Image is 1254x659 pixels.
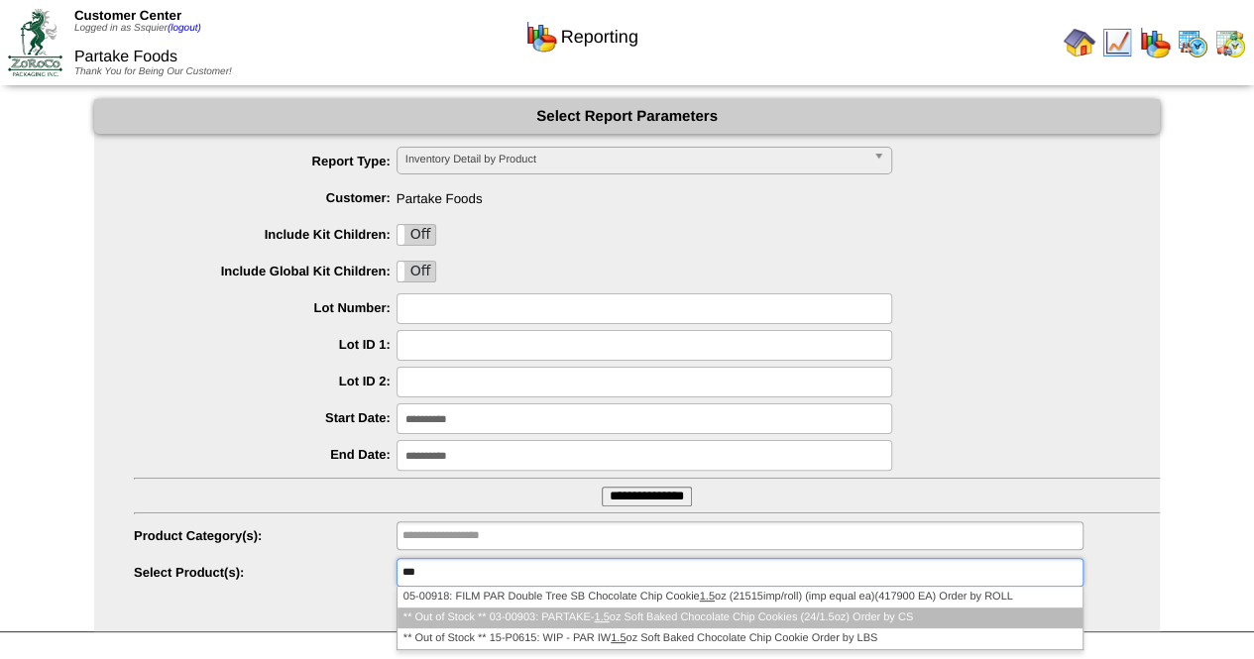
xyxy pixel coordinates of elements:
[700,591,715,603] em: 1.5
[561,27,638,48] span: Reporting
[398,225,435,245] label: Off
[1064,27,1095,58] img: home.gif
[611,632,626,644] em: 1.5
[134,410,397,425] label: Start Date:
[134,300,397,315] label: Lot Number:
[1177,27,1208,58] img: calendarprod.gif
[398,628,1083,649] li: ** Out of Stock ** 15-P0615: WIP - PAR IW oz Soft Baked Chocolate Chip Cookie Order by LBS
[8,9,62,75] img: ZoRoCo_Logo(Green%26Foil)%20jpg.webp
[134,264,397,278] label: Include Global Kit Children:
[398,587,1083,607] li: 05-00918: FILM PAR Double Tree SB Chocolate Chip Cookie oz (21515imp/roll) (imp equal ea)(417900 ...
[398,262,435,281] label: Off
[1139,27,1171,58] img: graph.gif
[405,148,865,171] span: Inventory Detail by Product
[594,611,609,623] em: 1.5
[134,154,397,168] label: Report Type:
[134,190,397,205] label: Customer:
[74,66,232,77] span: Thank You for Being Our Customer!
[1101,27,1133,58] img: line_graph.gif
[398,607,1083,628] li: ** Out of Stock ** 03-00903: PARTAKE- oz Soft Baked Chocolate Chip Cookies (24/1.5oz) Order by CS
[134,528,397,543] label: Product Category(s):
[74,49,177,65] span: Partake Foods
[134,565,397,580] label: Select Product(s):
[397,224,436,246] div: OnOff
[168,23,201,34] a: (logout)
[134,183,1160,206] span: Partake Foods
[134,447,397,462] label: End Date:
[134,374,397,388] label: Lot ID 2:
[525,21,557,53] img: graph.gif
[74,8,181,23] span: Customer Center
[74,23,201,34] span: Logged in as Ssquier
[134,227,397,242] label: Include Kit Children:
[94,99,1160,134] div: Select Report Parameters
[397,261,436,282] div: OnOff
[1214,27,1246,58] img: calendarinout.gif
[134,337,397,352] label: Lot ID 1:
